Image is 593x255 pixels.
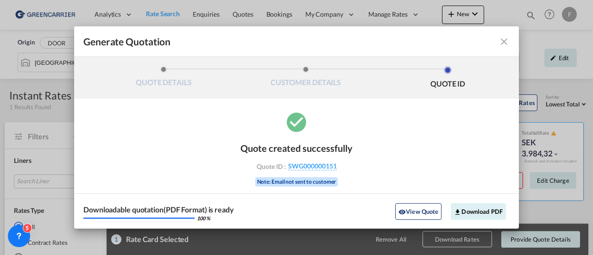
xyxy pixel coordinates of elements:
md-icon: icon-checkbox-marked-circle [285,110,308,133]
div: Downloadable quotation(PDF Format) is ready [83,206,234,213]
div: 100 % [197,216,210,221]
div: Quote created successfully [240,143,353,154]
div: Note: Email not sent to customer [255,177,338,187]
md-dialog: Generate QuotationQUOTE ... [74,26,519,229]
div: Quote ID : [243,162,350,170]
span: SWG000000151 [288,162,337,170]
li: CUSTOMER DETAILS [235,66,377,91]
md-icon: icon-download [454,208,461,216]
span: Generate Quotation [83,36,170,48]
li: QUOTE DETAILS [93,66,235,91]
md-icon: icon-eye [398,208,406,216]
md-icon: icon-close fg-AAA8AD cursor m-0 [498,36,510,47]
button: icon-eyeView Quote [395,203,442,220]
li: QUOTE ID [377,66,519,91]
button: Download PDF [451,203,506,220]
